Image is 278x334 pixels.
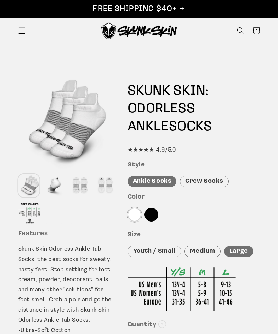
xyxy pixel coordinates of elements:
[128,161,260,169] h3: Style
[101,22,177,39] img: Skunk Skin Anti-Odor Socks.
[128,120,169,134] span: ANKLE
[128,231,260,239] h3: Size
[128,176,177,187] div: Ankle Socks
[180,176,229,188] div: Crew Socks
[7,4,271,14] p: FREE SHIPPING $40+
[184,246,221,258] div: Medium
[128,267,236,311] img: Sizing Chart
[128,193,260,201] h3: Color
[233,23,248,38] summary: Search
[14,23,30,38] summary: Menu
[128,145,260,155] div: ★★★★★ 4.9/5.0
[128,321,260,329] h3: Quantity
[128,82,260,136] h1: SKUNK SKIN: ODORLESS SOCKS
[224,246,253,257] div: Large
[18,230,116,238] h3: Features
[128,246,181,258] div: Youth / Small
